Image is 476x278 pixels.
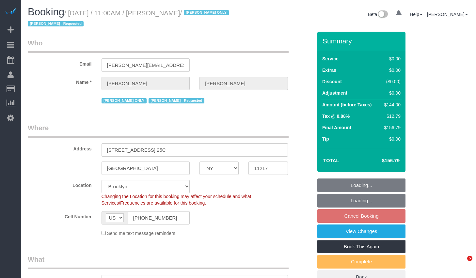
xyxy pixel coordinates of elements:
[102,162,190,175] input: City
[427,12,468,17] a: [PERSON_NAME]
[362,158,400,163] h4: $156.79
[23,77,97,85] label: Name *
[149,98,204,103] span: [PERSON_NAME] - Requested
[377,10,388,19] img: New interface
[28,6,64,18] span: Booking
[467,256,472,261] span: 5
[317,224,405,238] a: View Changes
[248,162,288,175] input: Zip Code
[322,136,329,142] label: Tip
[323,158,339,163] strong: Total
[102,98,147,103] span: [PERSON_NAME] ONLY
[199,77,288,90] input: Last Name
[28,255,289,269] legend: What
[382,55,401,62] div: $0.00
[23,143,97,152] label: Address
[184,10,229,15] span: [PERSON_NAME] ONLY
[322,90,347,96] label: Adjustment
[322,101,372,108] label: Amount (before Taxes)
[107,231,175,236] span: Send me text message reminders
[322,67,336,73] label: Extras
[322,113,350,119] label: Tax @ 8.88%
[382,67,401,73] div: $0.00
[102,58,190,72] input: Email
[102,77,190,90] input: First Name
[28,21,84,26] span: [PERSON_NAME] - Requested
[410,12,422,17] a: Help
[322,78,342,85] label: Discount
[382,113,401,119] div: $12.79
[4,7,17,16] img: Automaid Logo
[23,211,97,220] label: Cell Number
[28,123,289,138] legend: Where
[28,38,289,53] legend: Who
[454,256,469,271] iframe: Intercom live chat
[317,240,405,254] a: Book This Again
[23,180,97,189] label: Location
[382,78,401,85] div: ($0.00)
[368,12,388,17] a: Beta
[382,101,401,108] div: $144.00
[128,211,190,224] input: Cell Number
[323,37,402,45] h3: Summary
[322,55,339,62] label: Service
[102,194,251,206] span: Changing the Location for this booking may affect your schedule and what Services/Frequencies are...
[382,90,401,96] div: $0.00
[28,9,231,28] small: / [DATE] / 11:00AM / [PERSON_NAME]
[23,58,97,67] label: Email
[322,124,351,131] label: Final Amount
[382,136,401,142] div: $0.00
[382,124,401,131] div: $156.79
